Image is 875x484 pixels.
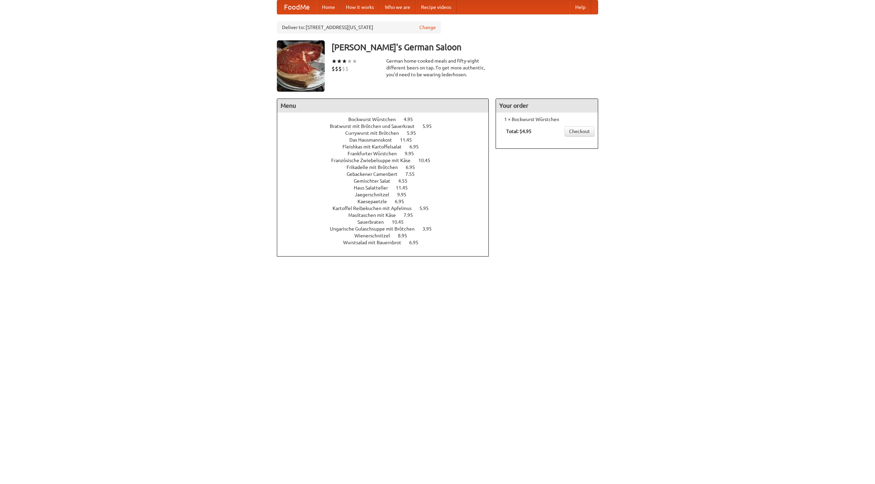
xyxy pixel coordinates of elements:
a: Currywurst mit Brötchen 5.95 [345,130,429,136]
a: Gebackener Camenbert 7.55 [347,171,427,177]
span: Currywurst mit Brötchen [345,130,406,136]
h4: Your order [496,99,598,113]
span: 11.45 [396,185,415,191]
li: ★ [342,57,347,65]
span: 6.95 [409,144,426,149]
li: ★ [347,57,352,65]
span: Frankfurter Würstchen [348,151,404,156]
span: Frikadelle mit Brötchen [347,165,405,170]
a: Kaesepaetzle 6.95 [358,199,417,204]
li: $ [335,65,338,73]
a: Bockwurst Würstchen 4.95 [348,117,426,122]
a: Frikadelle mit Brötchen 6.95 [347,165,428,170]
span: 8.95 [398,233,414,238]
span: 3.95 [422,226,439,232]
li: $ [332,65,335,73]
a: How it works [340,0,379,14]
li: ★ [337,57,342,65]
a: Bratwurst mit Brötchen und Sauerkraut 5.95 [330,123,444,129]
div: German home-cooked meals and fifty-eight different beers on tap. To get more authentic, you'd nee... [386,57,489,78]
span: Gebackener Camenbert [347,171,404,177]
a: Haus Salatteller 11.45 [354,185,420,191]
span: 4.55 [398,178,414,184]
span: 7.55 [405,171,421,177]
a: Checkout [565,126,594,136]
a: Recipe videos [416,0,457,14]
a: FoodMe [277,0,317,14]
span: 5.95 [407,130,423,136]
h4: Menu [277,99,488,113]
span: 10.45 [418,158,437,163]
a: Sauerbraten 10.45 [358,219,416,225]
span: 4.95 [404,117,420,122]
a: Fleishkas mit Kartoffelsalat 6.95 [342,144,431,149]
a: Ungarische Gulaschsuppe mit Brötchen 3.95 [330,226,444,232]
span: 5.95 [419,206,435,211]
span: Bratwurst mit Brötchen und Sauerkraut [330,123,421,129]
span: Gemischter Salat [354,178,397,184]
span: Fleishkas mit Kartoffelsalat [342,144,408,149]
span: 6.95 [409,240,425,245]
span: Jaegerschnitzel [355,192,396,197]
a: Maultaschen mit Käse 7.95 [348,212,426,218]
a: Wurstsalad mit Bauernbrot 6.95 [343,240,431,245]
li: $ [342,65,345,73]
span: 6.95 [406,165,422,170]
span: Das Hausmannskost [349,137,399,143]
a: Gemischter Salat 4.55 [354,178,420,184]
li: $ [338,65,342,73]
img: angular.jpg [277,40,325,92]
span: Kaesepaetzle [358,199,394,204]
a: Französische Zwiebelsuppe mit Käse 10.45 [331,158,443,163]
span: 10.45 [392,219,410,225]
span: Bockwurst Würstchen [348,117,403,122]
a: Wienerschnitzel 8.95 [354,233,420,238]
h3: [PERSON_NAME]'s German Saloon [332,40,598,54]
a: Home [317,0,340,14]
span: Ungarische Gulaschsuppe mit Brötchen [330,226,421,232]
a: Change [419,24,436,31]
a: Help [570,0,591,14]
li: ★ [352,57,357,65]
a: Who we are [379,0,416,14]
span: 9.95 [397,192,413,197]
span: Wienerschnitzel [354,233,397,238]
a: Das Hausmannskost 11.45 [349,137,425,143]
b: Total: $4.95 [506,129,531,134]
span: 5.95 [422,123,439,129]
a: Kartoffel Reibekuchen mit Apfelmus 5.95 [333,206,441,211]
li: 1 × Bockwurst Würstchen [499,116,594,123]
li: $ [345,65,349,73]
span: 7.95 [404,212,420,218]
span: 9.95 [405,151,421,156]
span: 6.95 [395,199,411,204]
div: Deliver to: [STREET_ADDRESS][US_STATE] [277,21,441,34]
li: ★ [332,57,337,65]
span: Haus Salatteller [354,185,395,191]
span: Sauerbraten [358,219,391,225]
a: Frankfurter Würstchen 9.95 [348,151,427,156]
span: Maultaschen mit Käse [348,212,403,218]
span: Französische Zwiebelsuppe mit Käse [331,158,417,163]
span: Wurstsalad mit Bauernbrot [343,240,408,245]
span: Kartoffel Reibekuchen mit Apfelmus [333,206,418,211]
span: 11.45 [400,137,419,143]
a: Jaegerschnitzel 9.95 [355,192,419,197]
